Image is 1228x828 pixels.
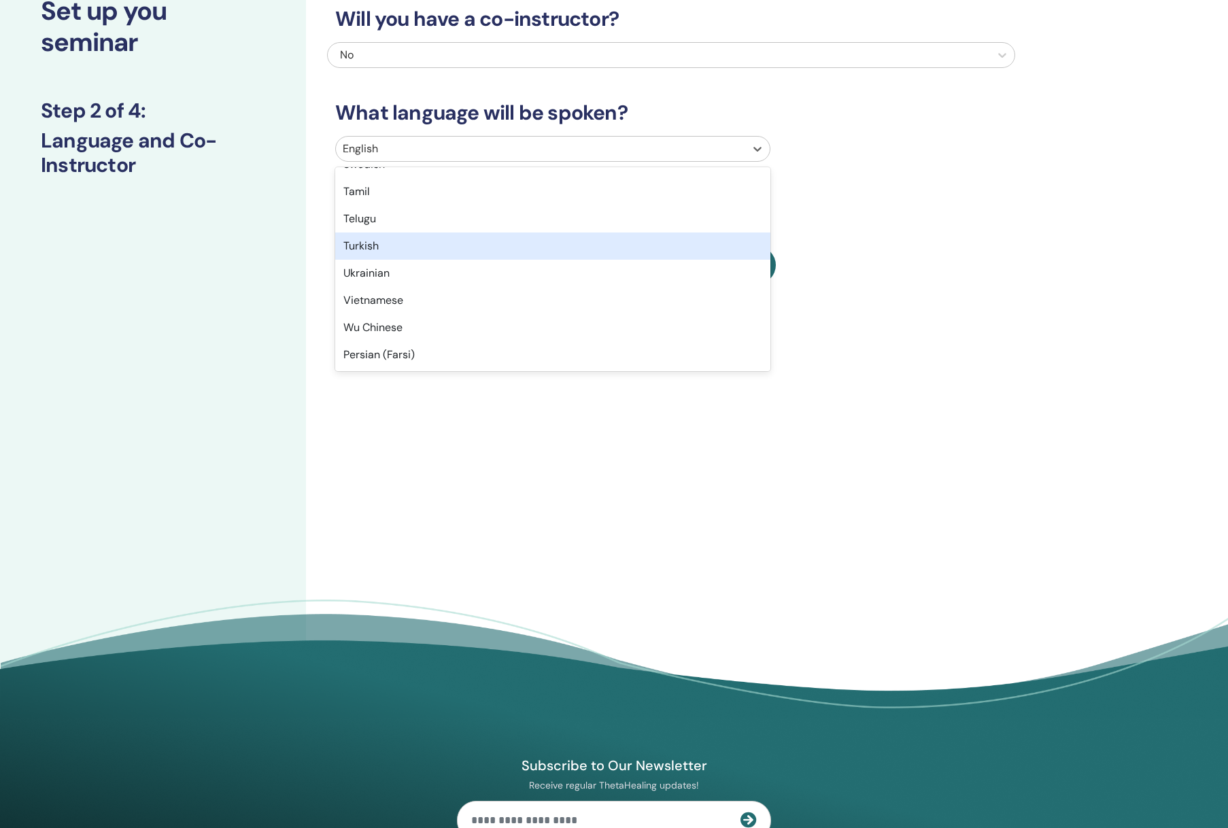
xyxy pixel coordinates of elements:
div: Tamil [335,178,770,205]
div: Persian (Farsi) [335,341,770,368]
h4: Subscribe to Our Newsletter [457,757,771,774]
div: Ukrainian [335,260,770,287]
div: Turkish [335,232,770,260]
h3: Will you have a co-instructor? [327,7,1015,31]
div: Vietnamese [335,287,770,314]
h3: What language will be spoken? [327,101,1015,125]
h3: Step 2 of 4 : [41,99,265,123]
h3: Language and Co-Instructor [41,128,265,177]
div: Telugu [335,205,770,232]
p: Receive regular ThetaHealing updates! [457,779,771,791]
span: No [340,48,354,62]
div: Wu Chinese [335,314,770,341]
